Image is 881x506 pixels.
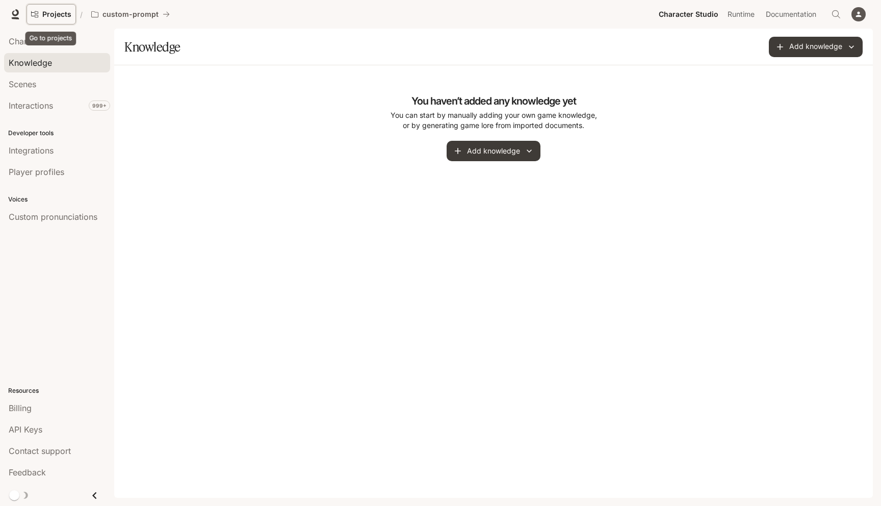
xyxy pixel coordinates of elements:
a: Character Studio [655,4,722,24]
div: / [76,9,87,20]
span: Character Studio [659,8,718,21]
button: Add knowledge [447,141,540,161]
span: Runtime [728,8,755,21]
a: Documentation [762,4,824,24]
button: All workspaces [87,4,174,24]
span: Projects [42,10,71,19]
a: Runtime [723,4,761,24]
h1: Knowledge [124,37,180,57]
p: You can start by manually adding your own game knowledge, or by generating game lore from importe... [387,110,600,131]
button: Open Command Menu [826,4,846,24]
div: Go to projects [25,32,76,45]
a: Go to projects [27,4,76,24]
button: Add knowledge [769,37,863,57]
span: Documentation [766,8,816,21]
h4: You haven’t added any knowledge yet [411,94,576,108]
p: custom-prompt [102,10,159,19]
